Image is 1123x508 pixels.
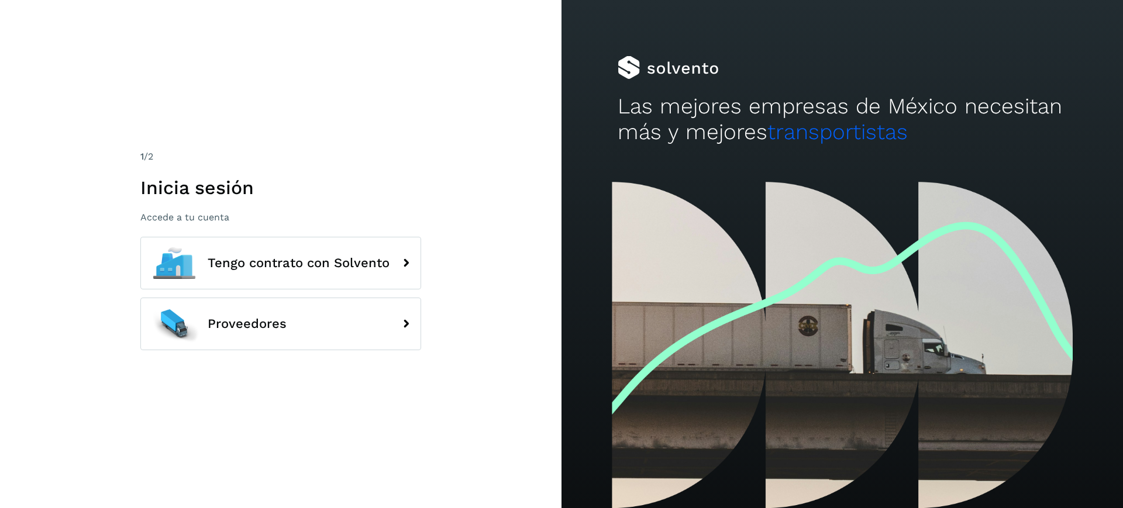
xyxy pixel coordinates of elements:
div: /2 [140,150,421,164]
h2: Las mejores empresas de México necesitan más y mejores [618,94,1067,146]
button: Tengo contrato con Solvento [140,237,421,289]
span: Proveedores [208,317,287,331]
span: Tengo contrato con Solvento [208,256,390,270]
button: Proveedores [140,298,421,350]
span: transportistas [767,119,908,144]
span: 1 [140,151,144,162]
h1: Inicia sesión [140,177,421,199]
p: Accede a tu cuenta [140,212,421,223]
